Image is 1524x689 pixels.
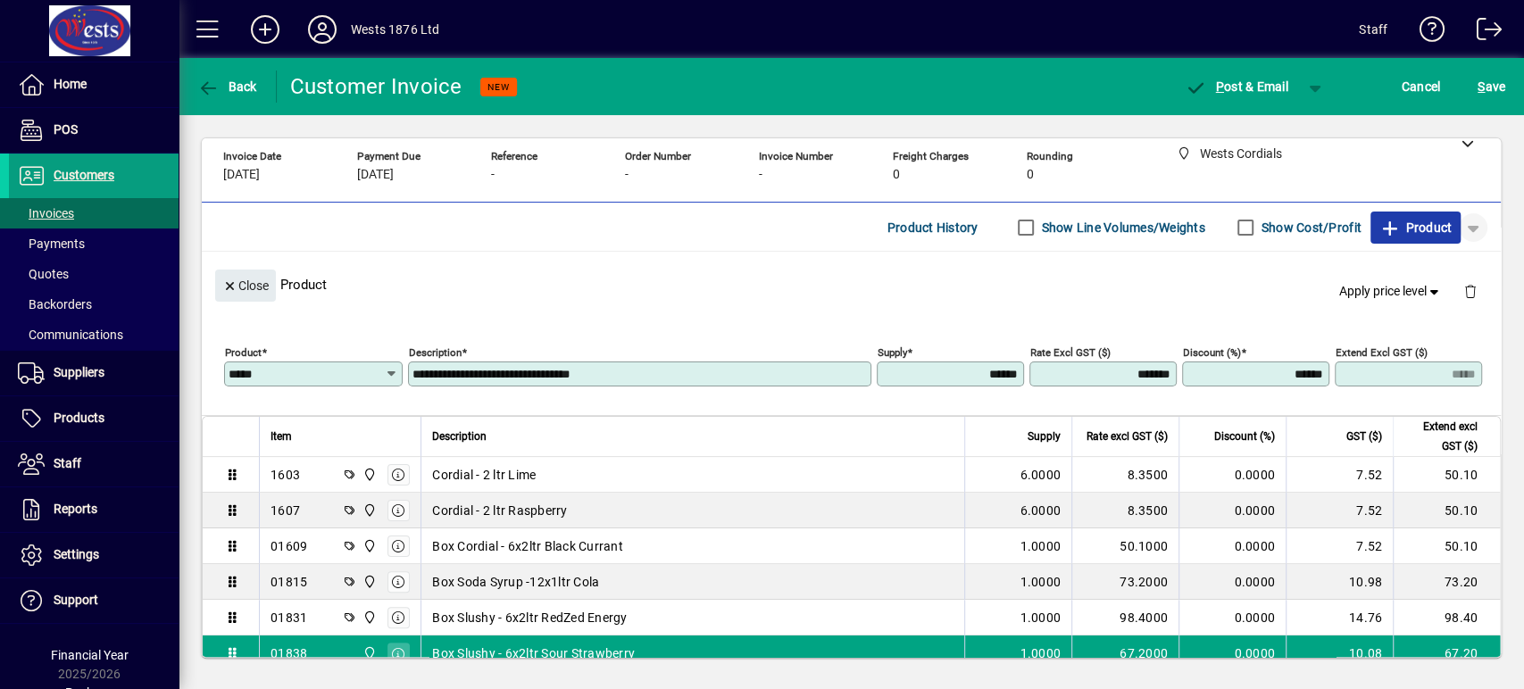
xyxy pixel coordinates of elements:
[1405,4,1445,62] a: Knowledge Base
[625,168,629,182] span: -
[9,198,179,228] a: Invoices
[351,15,439,44] div: Wests 1876 Ltd
[1214,427,1275,446] span: Discount (%)
[409,346,462,359] mat-label: Description
[54,502,97,516] span: Reports
[225,346,262,359] mat-label: Product
[51,648,129,662] span: Financial Year
[1286,564,1393,600] td: 10.98
[1176,71,1297,103] button: Post & Email
[1370,212,1461,244] button: Product
[223,168,260,182] span: [DATE]
[271,573,307,591] div: 01815
[1339,282,1443,301] span: Apply price level
[9,62,179,107] a: Home
[1083,644,1168,662] div: 67.2000
[1286,528,1393,564] td: 7.52
[1178,600,1286,635] td: 0.0000
[1028,427,1061,446] span: Supply
[271,644,307,662] div: 01838
[1473,71,1510,103] button: Save
[215,270,276,302] button: Close
[271,609,307,627] div: 01831
[9,533,179,577] a: Settings
[1020,466,1062,484] span: 6.0000
[197,79,257,94] span: Back
[1038,219,1205,237] label: Show Line Volumes/Weights
[1393,493,1500,528] td: 50.10
[1462,4,1502,62] a: Logout
[1286,457,1393,493] td: 7.52
[294,13,351,46] button: Profile
[358,465,379,485] span: Wests Cordials
[1183,346,1241,359] mat-label: Discount (%)
[9,578,179,623] a: Support
[1359,15,1387,44] div: Staff
[1020,502,1062,519] span: 6.0000
[432,427,487,446] span: Description
[1286,493,1393,528] td: 7.52
[193,71,262,103] button: Back
[18,237,85,251] span: Payments
[491,168,495,182] span: -
[1185,79,1288,94] span: ost & Email
[1286,600,1393,635] td: 14.76
[9,108,179,153] a: POS
[358,501,379,520] span: Wests Cordials
[1087,427,1168,446] span: Rate excl GST ($)
[211,277,280,293] app-page-header-button: Close
[1020,573,1062,591] span: 1.0000
[202,252,1501,317] div: Product
[1178,493,1286,528] td: 0.0000
[9,351,179,395] a: Suppliers
[1346,427,1382,446] span: GST ($)
[54,365,104,379] span: Suppliers
[1083,537,1168,555] div: 50.1000
[1478,72,1505,101] span: ave
[54,77,87,91] span: Home
[271,502,300,519] div: 1607
[1379,213,1452,242] span: Product
[1083,609,1168,627] div: 98.4000
[179,71,277,103] app-page-header-button: Back
[18,267,69,281] span: Quotes
[18,206,74,220] span: Invoices
[9,320,179,350] a: Communications
[357,168,394,182] span: [DATE]
[1178,457,1286,493] td: 0.0000
[54,593,98,607] span: Support
[1020,644,1062,662] span: 1.0000
[1397,71,1445,103] button: Cancel
[893,168,900,182] span: 0
[1393,635,1500,671] td: 67.20
[1178,528,1286,564] td: 0.0000
[1404,417,1478,456] span: Extend excl GST ($)
[1393,600,1500,635] td: 98.40
[1258,219,1362,237] label: Show Cost/Profit
[271,466,300,484] div: 1603
[9,487,179,532] a: Reports
[358,608,379,627] span: Wests Cordials
[54,168,114,182] span: Customers
[1030,346,1111,359] mat-label: Rate excl GST ($)
[759,168,762,182] span: -
[432,644,635,662] span: Box Slushy - 6x2ltr Sour Strawberry
[358,536,379,556] span: Wests Cordials
[1020,609,1062,627] span: 1.0000
[1178,564,1286,600] td: 0.0000
[271,537,307,555] div: 01609
[1478,79,1485,94] span: S
[237,13,294,46] button: Add
[358,572,379,592] span: Wests Cordials
[878,346,907,359] mat-label: Supply
[432,466,536,484] span: Cordial - 2 ltr Lime
[1336,346,1428,359] mat-label: Extend excl GST ($)
[9,259,179,289] a: Quotes
[9,442,179,486] a: Staff
[54,547,99,561] span: Settings
[1083,466,1168,484] div: 8.3500
[271,427,292,446] span: Item
[487,81,510,93] span: NEW
[290,72,462,101] div: Customer Invoice
[432,502,567,519] span: Cordial - 2 ltr Raspberry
